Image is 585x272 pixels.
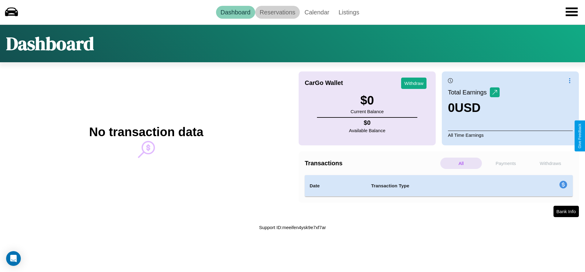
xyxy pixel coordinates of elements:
table: simple table [305,175,573,197]
a: Listings [334,6,364,19]
p: Current Balance [351,107,384,116]
a: Dashboard [216,6,255,19]
h3: $ 0 [351,94,384,107]
a: Reservations [255,6,300,19]
div: Give Feedback [578,124,582,148]
h4: Date [310,182,361,190]
h3: 0 USD [448,101,500,115]
p: Withdraws [530,158,571,169]
div: Open Intercom Messenger [6,251,21,266]
h4: Transaction Type [371,182,509,190]
h4: $ 0 [349,119,386,126]
p: Total Earnings [448,87,490,98]
a: Calendar [300,6,334,19]
p: All Time Earnings [448,131,573,139]
p: All [440,158,482,169]
button: Withdraw [401,78,427,89]
h2: No transaction data [89,125,203,139]
h1: Dashboard [6,31,94,56]
h4: Transactions [305,160,439,167]
h4: CarGo Wallet [305,79,343,86]
p: Payments [485,158,527,169]
p: Support ID: meeifen4ysk9e7xf7ar [259,223,326,232]
p: Available Balance [349,126,386,135]
button: Bank Info [553,206,579,217]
